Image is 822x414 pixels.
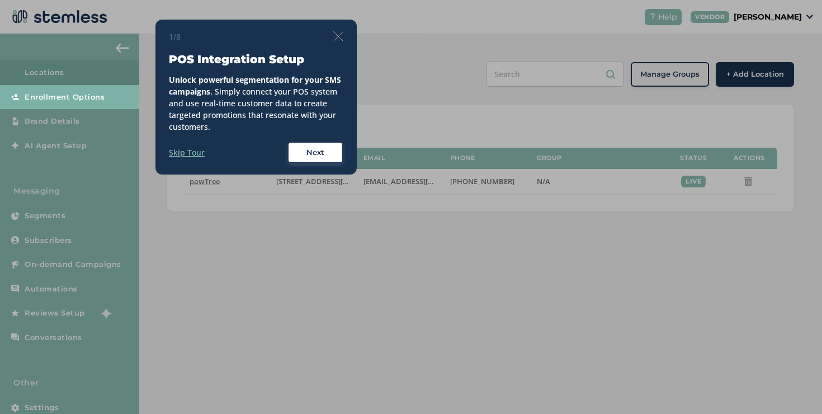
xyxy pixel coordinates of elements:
div: . Simply connect your POS system and use real-time customer data to create targeted promotions th... [169,74,343,133]
span: 1/8 [169,31,181,43]
span: Next [306,147,324,158]
img: icon-close-thin-accent-606ae9a3.svg [333,31,343,41]
span: Enrollment Options [25,92,105,103]
label: Skip Tour [169,147,205,158]
h3: POS Integration Setup [169,51,343,67]
button: Next [287,142,343,164]
strong: Unlock powerful segmentation for your SMS campaigns [169,74,341,97]
iframe: Chat Widget [766,360,822,414]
